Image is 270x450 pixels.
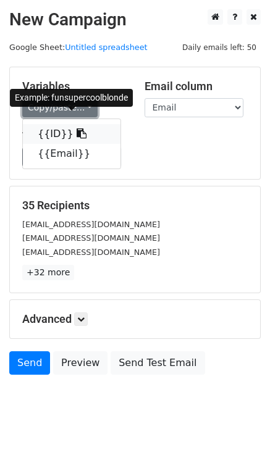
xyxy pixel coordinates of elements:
[9,43,148,52] small: Google Sheet:
[22,312,248,326] h5: Advanced
[22,199,248,212] h5: 35 Recipients
[111,351,205,375] a: Send Test Email
[145,80,248,93] h5: Email column
[65,43,147,52] a: Untitled spreadsheet
[208,391,270,450] iframe: Chat Widget
[22,248,160,257] small: [EMAIL_ADDRESS][DOMAIN_NAME]
[23,124,120,144] a: {{ID}}
[178,43,261,52] a: Daily emails left: 50
[10,89,133,107] div: Example: funsupercoolblonde
[22,265,74,280] a: +32 more
[23,144,120,164] a: {{Email}}
[22,233,160,243] small: [EMAIL_ADDRESS][DOMAIN_NAME]
[178,41,261,54] span: Daily emails left: 50
[53,351,108,375] a: Preview
[22,80,126,93] h5: Variables
[22,220,160,229] small: [EMAIL_ADDRESS][DOMAIN_NAME]
[9,351,50,375] a: Send
[9,9,261,30] h2: New Campaign
[208,391,270,450] div: 聊天小组件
